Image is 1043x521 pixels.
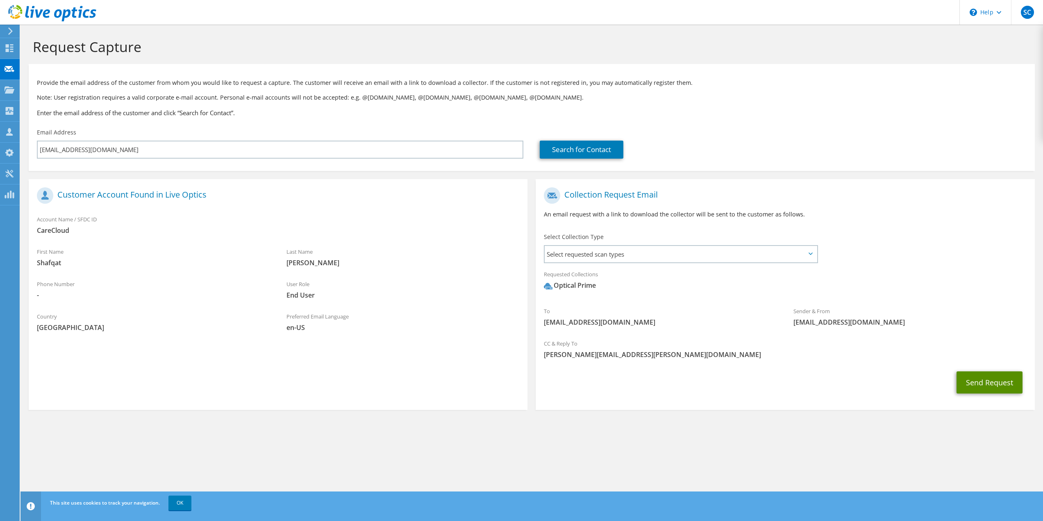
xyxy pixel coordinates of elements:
svg: \n [970,9,977,16]
h1: Collection Request Email [544,187,1022,204]
h3: Enter the email address of the customer and click “Search for Contact”. [37,108,1027,117]
p: Provide the email address of the customer from whom you would like to request a capture. The cust... [37,78,1027,87]
div: CC & Reply To [536,335,1034,363]
span: [EMAIL_ADDRESS][DOMAIN_NAME] [544,318,777,327]
div: First Name [29,243,278,271]
div: Optical Prime [544,281,596,290]
div: User Role [278,275,528,304]
span: - [37,291,270,300]
div: Requested Collections [536,266,1034,298]
span: en-US [286,323,520,332]
span: [EMAIL_ADDRESS][DOMAIN_NAME] [793,318,1027,327]
label: Email Address [37,128,76,137]
span: SC [1021,6,1034,19]
span: Shafqat [37,258,270,267]
h1: Request Capture [33,38,1027,55]
div: To [536,303,785,331]
span: [GEOGRAPHIC_DATA] [37,323,270,332]
div: Preferred Email Language [278,308,528,336]
div: Phone Number [29,275,278,304]
div: Account Name / SFDC ID [29,211,527,239]
a: Search for Contact [540,141,623,159]
span: [PERSON_NAME][EMAIL_ADDRESS][PERSON_NAME][DOMAIN_NAME] [544,350,1026,359]
span: Select requested scan types [545,246,816,262]
a: OK [168,496,191,510]
span: CareCloud [37,226,519,235]
p: An email request with a link to download the collector will be sent to the customer as follows. [544,210,1026,219]
div: Country [29,308,278,336]
label: Select Collection Type [544,233,604,241]
span: End User [286,291,520,300]
span: This site uses cookies to track your navigation. [50,499,160,506]
div: Sender & From [785,303,1035,331]
span: [PERSON_NAME] [286,258,520,267]
p: Note: User registration requires a valid corporate e-mail account. Personal e-mail accounts will ... [37,93,1027,102]
h1: Customer Account Found in Live Optics [37,187,515,204]
button: Send Request [957,371,1023,394]
div: Last Name [278,243,528,271]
